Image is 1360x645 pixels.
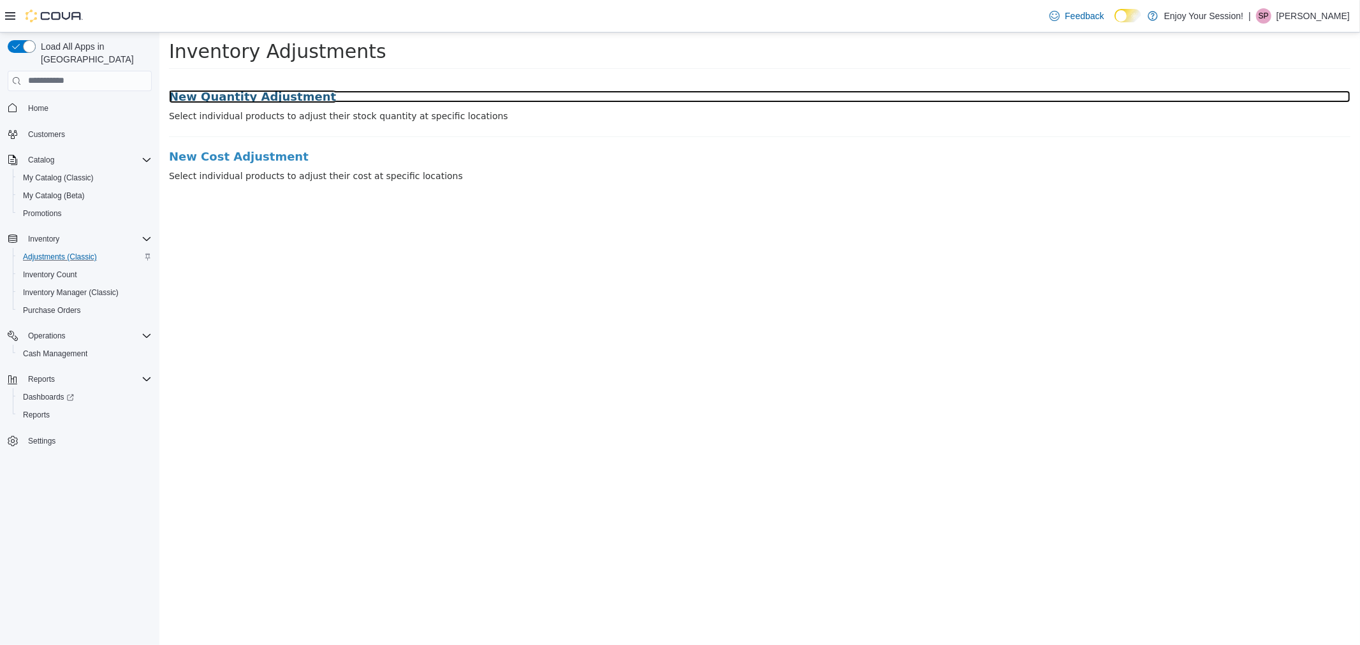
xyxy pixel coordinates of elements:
[18,249,152,265] span: Adjustments (Classic)
[10,58,1191,71] a: New Quantity Adjustment
[23,152,59,168] button: Catalog
[10,137,1191,150] p: Select individual products to adjust their cost at specific locations
[1259,8,1269,24] span: SP
[23,173,94,183] span: My Catalog (Classic)
[18,303,86,318] a: Purchase Orders
[23,270,77,280] span: Inventory Count
[28,374,55,384] span: Reports
[28,234,59,244] span: Inventory
[23,349,87,359] span: Cash Management
[10,77,1191,91] p: Select individual products to adjust their stock quantity at specific locations
[3,99,157,117] button: Home
[23,231,64,247] button: Inventory
[10,8,227,30] span: Inventory Adjustments
[28,331,66,341] span: Operations
[36,40,152,66] span: Load All Apps in [GEOGRAPHIC_DATA]
[18,346,152,361] span: Cash Management
[13,406,157,424] button: Reports
[23,287,119,298] span: Inventory Manager (Classic)
[3,230,157,248] button: Inventory
[13,345,157,363] button: Cash Management
[23,372,152,387] span: Reports
[1115,9,1141,22] input: Dark Mode
[18,206,152,221] span: Promotions
[3,370,157,388] button: Reports
[23,328,71,344] button: Operations
[18,170,152,185] span: My Catalog (Classic)
[23,433,152,449] span: Settings
[1248,8,1251,24] p: |
[13,301,157,319] button: Purchase Orders
[18,285,152,300] span: Inventory Manager (Classic)
[23,392,74,402] span: Dashboards
[10,118,1191,131] a: New Cost Adjustment
[8,94,152,484] nav: Complex example
[28,155,54,165] span: Catalog
[18,170,99,185] a: My Catalog (Classic)
[13,187,157,205] button: My Catalog (Beta)
[18,206,67,221] a: Promotions
[23,231,152,247] span: Inventory
[18,267,152,282] span: Inventory Count
[23,252,97,262] span: Adjustments (Classic)
[13,248,157,266] button: Adjustments (Classic)
[28,103,48,113] span: Home
[18,346,92,361] a: Cash Management
[1256,8,1271,24] div: Samuel Panzeca
[13,284,157,301] button: Inventory Manager (Classic)
[26,10,83,22] img: Cova
[28,129,65,140] span: Customers
[3,125,157,143] button: Customers
[18,249,102,265] a: Adjustments (Classic)
[3,151,157,169] button: Catalog
[18,267,82,282] a: Inventory Count
[1065,10,1104,22] span: Feedback
[23,191,85,201] span: My Catalog (Beta)
[23,433,61,449] a: Settings
[18,188,152,203] span: My Catalog (Beta)
[1164,8,1244,24] p: Enjoy Your Session!
[1044,3,1109,29] a: Feedback
[18,188,90,203] a: My Catalog (Beta)
[3,431,157,450] button: Settings
[13,169,157,187] button: My Catalog (Classic)
[23,101,54,116] a: Home
[23,410,50,420] span: Reports
[28,436,55,446] span: Settings
[23,208,62,219] span: Promotions
[23,305,81,315] span: Purchase Orders
[1276,8,1350,24] p: [PERSON_NAME]
[18,389,79,405] a: Dashboards
[13,266,157,284] button: Inventory Count
[3,327,157,345] button: Operations
[18,285,124,300] a: Inventory Manager (Classic)
[23,126,152,142] span: Customers
[18,407,152,423] span: Reports
[23,152,152,168] span: Catalog
[23,372,60,387] button: Reports
[23,100,152,116] span: Home
[13,205,157,222] button: Promotions
[13,388,157,406] a: Dashboards
[18,303,152,318] span: Purchase Orders
[1115,22,1115,23] span: Dark Mode
[18,389,152,405] span: Dashboards
[23,127,70,142] a: Customers
[23,328,152,344] span: Operations
[18,407,55,423] a: Reports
